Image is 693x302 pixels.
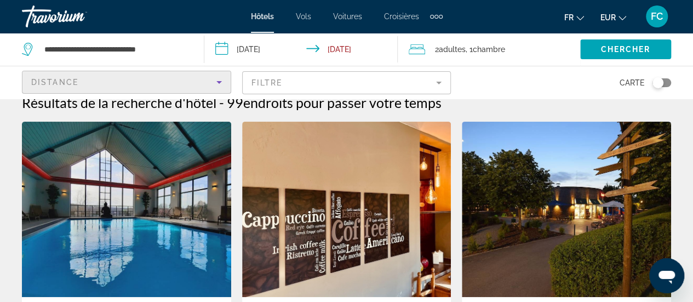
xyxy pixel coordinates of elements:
button: Filter [242,71,451,95]
span: 2 [435,42,466,57]
span: EUR [600,13,616,22]
span: Chambre [473,45,505,54]
mat-select: Sort by [31,76,222,89]
span: Distance [31,78,78,87]
span: Carte [620,75,644,90]
span: , 1 [466,42,505,57]
span: - [219,94,224,111]
iframe: Bouton de lancement de la fenêtre de messagerie [649,258,684,293]
button: Travelers: 2 adults, 0 children [398,33,580,66]
button: User Menu [643,5,671,28]
button: Change currency [600,9,626,25]
a: Voitures [333,12,362,21]
button: Check-in date: Sep 23, 2025 Check-out date: Sep 24, 2025 [204,33,398,66]
h1: Résultats de la recherche d'hôtel [22,94,216,111]
button: Extra navigation items [430,8,443,25]
span: FC [651,11,663,22]
button: Toggle map [644,78,671,88]
span: Chercher [600,45,650,54]
img: Hotel image [462,122,671,297]
span: Adultes [439,45,466,54]
span: endroits pour passer votre temps [243,94,442,111]
button: Chercher [580,39,671,59]
span: fr [564,13,574,22]
a: Croisières [384,12,419,21]
a: Vols [296,12,311,21]
button: Change language [564,9,584,25]
a: Hôtels [251,12,274,21]
img: Hotel image [242,122,451,297]
h2: 99 [227,94,442,111]
a: Travorium [22,2,131,31]
img: Hotel image [22,122,231,297]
